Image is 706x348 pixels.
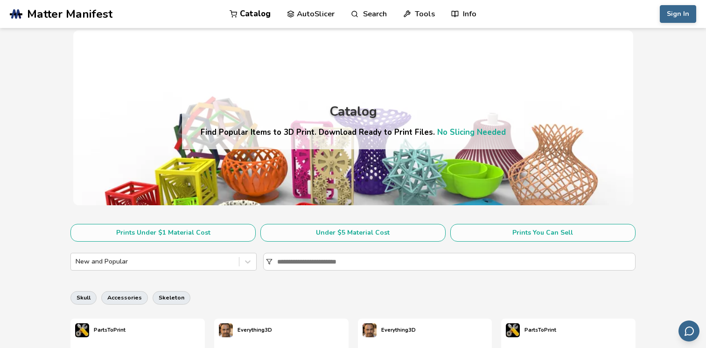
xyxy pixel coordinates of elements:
[76,258,77,265] input: New and Popular
[524,325,556,335] p: PartsToPrint
[219,323,233,337] img: Everything3D's profile
[27,7,112,21] span: Matter Manifest
[94,325,126,335] p: PartsToPrint
[437,127,506,138] a: No Slicing Needed
[70,319,130,342] a: PartsToPrint's profilePartsToPrint
[214,319,277,342] a: Everything3D's profileEverything3D
[75,323,89,337] img: PartsToPrint's profile
[101,291,148,304] button: accessories
[201,127,506,138] h4: Find Popular Items to 3D Print. Download Ready to Print Files.
[363,323,377,337] img: Everything3D's profile
[260,224,446,242] button: Under $5 Material Cost
[678,320,699,341] button: Send feedback via email
[70,224,256,242] button: Prints Under $1 Material Cost
[329,104,377,119] div: Catalog
[238,325,272,335] p: Everything3D
[660,5,696,23] button: Sign In
[506,323,520,337] img: PartsToPrint's profile
[450,224,636,242] button: Prints You Can Sell
[70,291,97,304] button: skull
[381,325,416,335] p: Everything3D
[153,291,190,304] button: skeleton
[501,319,561,342] a: PartsToPrint's profilePartsToPrint
[358,319,420,342] a: Everything3D's profileEverything3D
